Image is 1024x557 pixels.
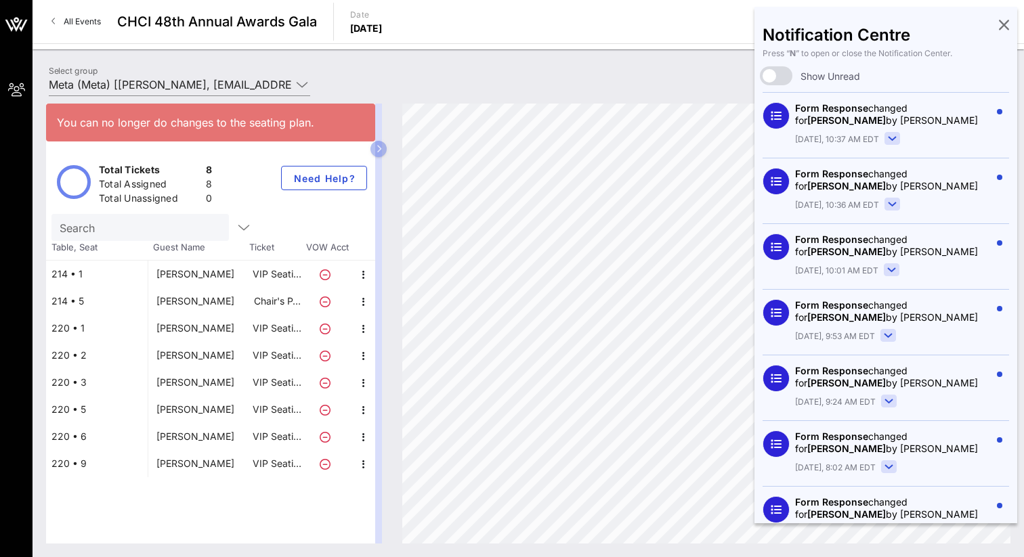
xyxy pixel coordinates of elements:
[795,102,990,127] div: changed for by [PERSON_NAME]
[795,365,990,389] div: changed for by [PERSON_NAME]
[156,423,234,450] div: Maddie Fumi
[807,246,886,257] span: [PERSON_NAME]
[795,168,868,179] span: Form Response
[156,396,234,423] div: Mirella Manilla
[790,48,796,58] b: N
[250,288,304,315] p: Chair's P…
[46,342,148,369] div: 220 • 2
[807,180,886,192] span: [PERSON_NAME]
[99,192,200,208] div: Total Unassigned
[250,342,304,369] p: VIP Seati…
[250,315,304,342] p: VIP Seati…
[763,28,1009,42] div: Notification Centre
[807,377,886,388] span: [PERSON_NAME]
[763,47,1009,60] div: Press “ ” to open or close the Notification Center.
[795,430,868,442] span: Form Response
[795,496,868,508] span: Form Response
[795,299,990,324] div: changed for by [PERSON_NAME]
[46,261,148,288] div: 214 • 1
[795,365,868,376] span: Form Response
[807,443,886,454] span: [PERSON_NAME]
[99,177,200,194] div: Total Assigned
[795,233,990,258] div: changed for by [PERSON_NAME]
[795,199,879,211] span: [DATE], 10:36 AM EDT
[250,261,304,288] p: VIP Seati…
[350,8,383,22] p: Date
[156,315,234,342] div: Sonia Gill
[46,315,148,342] div: 220 • 1
[795,496,990,520] div: changed for by [PERSON_NAME]
[156,288,234,315] div: Chris Randle
[807,508,886,520] span: [PERSON_NAME]
[46,369,148,396] div: 220 • 3
[156,261,234,288] div: Shelly Marc
[99,163,200,180] div: Total Tickets
[117,12,317,32] span: CHCI 48th Annual Awards Gala
[250,423,304,450] p: VIP Seati…
[46,396,148,423] div: 220 • 5
[795,396,876,408] span: [DATE], 9:24 AM EDT
[46,241,148,254] span: Table, Seat
[46,423,148,450] div: 220 • 6
[250,450,304,477] p: VIP Seati…
[156,369,234,396] div: Jesse Nichols
[206,192,212,208] div: 0
[57,114,364,131] div: You can no longer do changes to the seating plan.
[795,299,868,311] span: Form Response
[43,11,109,32] a: All Events
[206,163,212,180] div: 8
[795,430,990,455] div: changed for by [PERSON_NAME]
[795,233,868,245] span: Form Response
[795,168,990,192] div: changed for by [PERSON_NAME]
[795,462,876,474] span: [DATE], 8:02 AM EDT
[148,241,249,254] span: Guest Name
[46,450,148,477] div: 220 • 9
[795,265,878,277] span: [DATE], 10:01 AM EDT
[156,342,234,369] div: Brianna Davis
[350,22,383,35] p: [DATE]
[64,16,101,26] span: All Events
[250,396,304,423] p: VIP Seati…
[156,450,234,477] div: Costa Costidis
[249,241,303,254] span: Ticket
[281,166,367,190] button: Need Help?
[46,288,148,315] div: 214 • 5
[807,311,886,323] span: [PERSON_NAME]
[807,114,886,126] span: [PERSON_NAME]
[49,66,98,76] label: Select group
[795,102,868,114] span: Form Response
[801,70,860,83] span: Show Unread
[795,133,879,146] span: [DATE], 10:37 AM EDT
[795,330,875,342] span: [DATE], 9:53 AM EDT
[303,241,351,254] span: VOW Acct
[293,173,356,184] span: Need Help?
[250,369,304,396] p: VIP Seati…
[206,177,212,194] div: 8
